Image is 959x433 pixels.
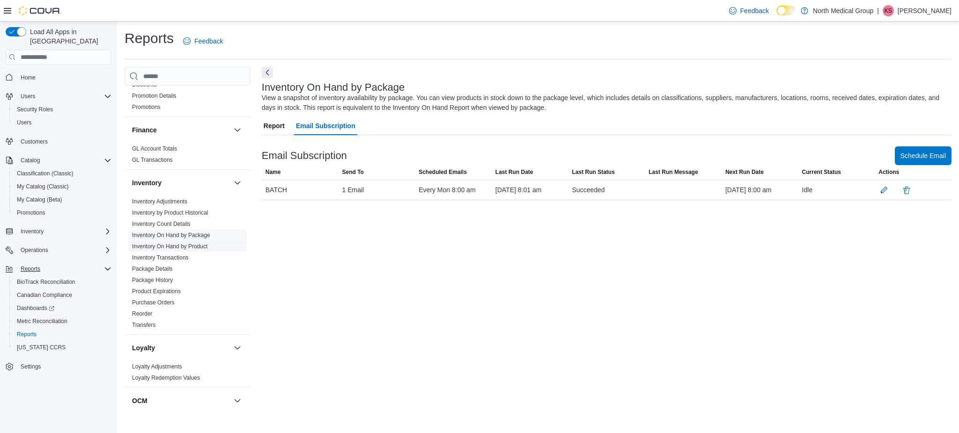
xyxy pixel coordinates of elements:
[9,341,115,354] button: [US_STATE] CCRS
[264,116,285,135] span: Report
[13,276,111,288] span: BioTrack Reconciliation
[492,180,568,199] div: [DATE] 8:01 am
[9,328,115,341] button: Reports
[338,180,415,199] div: 1 Email
[17,91,39,102] button: Users
[419,168,467,176] span: Scheduled Emails
[19,6,61,15] img: Cova
[132,92,177,100] span: Promotion Details
[9,315,115,328] button: Metrc Reconciliation
[725,1,773,20] a: Feedback
[13,316,71,327] a: Metrc Reconciliation
[17,263,44,274] button: Reports
[17,209,45,216] span: Promotions
[17,106,53,113] span: Security Roles
[17,226,47,237] button: Inventory
[9,116,115,129] button: Users
[13,289,76,301] a: Canadian Compliance
[6,66,111,397] nav: Complex example
[13,329,111,340] span: Reports
[13,168,111,179] span: Classification (Classic)
[9,275,115,289] button: BioTrack Reconciliation
[17,136,111,147] span: Customers
[132,266,173,272] a: Package Details
[13,117,35,128] a: Users
[132,322,155,328] a: Transfers
[132,198,187,205] span: Inventory Adjustments
[13,104,57,115] a: Security Roles
[9,206,115,219] button: Promotions
[132,209,208,216] a: Inventory by Product Historical
[132,232,210,238] a: Inventory On Hand by Package
[17,196,62,203] span: My Catalog (Beta)
[132,221,191,227] a: Inventory Count Details
[125,79,251,116] div: Discounts & Promotions
[132,198,187,205] a: Inventory Adjustments
[13,207,49,218] a: Promotions
[776,6,796,15] input: Dark Mode
[132,310,152,318] span: Reorder
[13,194,66,205] a: My Catalog (Beta)
[17,155,44,166] button: Catalog
[179,32,227,51] a: Feedback
[342,168,363,176] span: Send To
[17,226,111,237] span: Inventory
[132,277,173,283] a: Package History
[132,178,230,188] button: Inventory
[132,374,200,382] span: Loyalty Redemption Values
[722,180,798,199] div: [DATE] 8:00 am
[2,154,115,167] button: Catalog
[13,303,58,314] a: Dashboards
[17,72,39,83] a: Home
[895,146,952,165] button: Schedule Email
[2,225,115,238] button: Inventory
[17,291,72,299] span: Canadian Compliance
[132,125,157,135] h3: Finance
[232,342,243,354] button: Loyalty
[740,6,769,15] span: Feedback
[17,245,52,256] button: Operations
[878,168,899,176] span: Actions
[21,93,35,100] span: Users
[21,157,40,164] span: Catalog
[13,181,73,192] a: My Catalog (Classic)
[572,168,615,176] span: Last Run Status
[132,125,230,135] button: Finance
[132,396,230,405] button: OCM
[232,124,243,136] button: Finance
[132,103,161,111] span: Promotions
[125,196,251,334] div: Inventory
[132,243,207,250] span: Inventory On Hand by Product
[649,168,698,176] span: Last Run Message
[17,331,37,338] span: Reports
[885,5,892,16] span: KS
[21,246,48,254] span: Operations
[132,209,208,216] span: Inventory by Product Historical
[132,375,200,381] a: Loyalty Redemption Values
[9,289,115,302] button: Canadian Compliance
[877,5,879,16] p: |
[266,168,281,176] span: Name
[798,180,875,199] div: Idle
[13,207,111,218] span: Promotions
[13,194,111,205] span: My Catalog (Beta)
[132,93,177,99] a: Promotion Details
[13,342,69,353] a: [US_STATE] CCRS
[266,184,287,195] span: BATCH
[17,361,44,372] a: Settings
[26,27,111,46] span: Load All Apps in [GEOGRAPHIC_DATA]
[132,178,162,188] h3: Inventory
[132,288,181,295] a: Product Expirations
[13,117,111,128] span: Users
[9,167,115,180] button: Classification (Classic)
[17,278,75,286] span: BioTrack Reconciliation
[132,265,173,273] span: Package Details
[125,29,174,48] h1: Reports
[9,193,115,206] button: My Catalog (Beta)
[17,136,52,147] a: Customers
[132,220,191,228] span: Inventory Count Details
[2,262,115,275] button: Reports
